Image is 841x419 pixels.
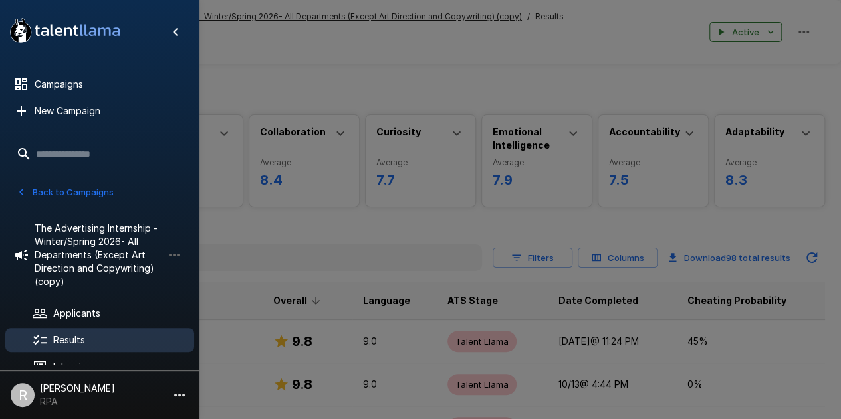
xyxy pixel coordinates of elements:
[5,328,194,352] div: Results
[5,216,194,293] div: The Advertising Internship - Winter/Spring 2026- All Departments (Except Art Direction and Copywr...
[53,307,183,320] span: Applicants
[5,99,194,123] div: New Campaign
[162,19,189,45] button: Hide menu
[35,78,183,91] span: Campaigns
[5,355,194,378] div: Interview
[40,382,115,395] p: [PERSON_NAME]
[5,72,194,96] div: Campaigns
[53,360,183,373] span: Interview
[40,395,115,408] p: RPA
[35,222,162,288] span: The Advertising Internship - Winter/Spring 2026- All Departments (Except Art Direction and Copywr...
[5,301,194,325] div: Applicants
[11,383,35,407] div: R
[35,104,183,118] span: New Campaign
[13,182,117,203] button: Back to Campaigns
[53,333,183,347] span: Results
